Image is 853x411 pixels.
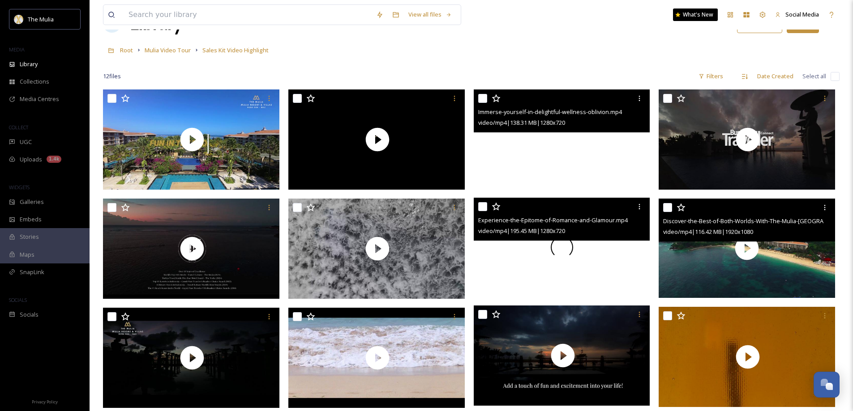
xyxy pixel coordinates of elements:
[478,227,565,235] span: video/mp4 | 195.45 MB | 1280 x 720
[47,156,61,163] div: 1.4k
[478,108,622,116] span: Immerse-yourself-in-delightful-wellness-oblivion.mp4
[753,68,798,85] div: Date Created
[474,89,650,189] video: Immerse-yourself-in-delightful-wellness-oblivion.mp4
[202,45,269,55] a: Sales Kit Video Highlight
[659,307,837,407] img: thumbnail
[814,372,840,398] button: Open Chat
[145,45,191,55] a: Mulia Video Tour
[802,72,826,81] span: Select all
[20,233,39,241] span: Stories
[20,310,39,319] span: Socials
[9,297,27,303] span: SOCIALS
[20,60,38,68] span: Library
[20,95,59,103] span: Media Centres
[20,77,49,86] span: Collections
[103,72,121,81] span: 12 file s
[103,199,281,299] img: thumbnail
[20,215,42,224] span: Embeds
[14,15,23,24] img: mulia_logo.png
[32,396,58,407] a: Privacy Policy
[478,216,628,224] span: Experience-the-Epitome-of-Romance-and-Glamour.mp4
[120,46,133,54] span: Root
[202,46,269,54] span: Sales Kit Video Highlight
[103,308,281,408] img: thumbnail
[673,8,718,21] a: What's New
[694,68,728,85] div: Filters
[288,308,467,408] img: thumbnail
[103,89,281,190] img: thumbnail
[9,46,25,53] span: MEDIA
[124,5,372,25] input: Search your library
[9,124,28,131] span: COLLECT
[659,89,837,190] img: thumbnail
[9,184,30,191] span: WIDGETS
[20,198,44,206] span: Galleries
[478,119,565,127] span: video/mp4 | 138.31 MB | 1280 x 720
[20,138,32,146] span: UGC
[28,15,54,23] span: The Mulia
[663,228,753,236] span: video/mp4 | 116.42 MB | 1920 x 1080
[771,6,823,23] a: Social Media
[785,10,819,18] span: Social Media
[20,250,34,259] span: Maps
[145,46,191,54] span: Mulia Video Tour
[288,199,467,299] img: thumbnail
[32,399,58,405] span: Privacy Policy
[288,89,467,190] img: thumbnail
[404,6,456,23] a: View all files
[659,199,835,298] img: thumbnail
[120,45,133,55] a: Root
[20,155,42,164] span: Uploads
[20,268,44,276] span: SnapLink
[474,305,652,406] img: thumbnail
